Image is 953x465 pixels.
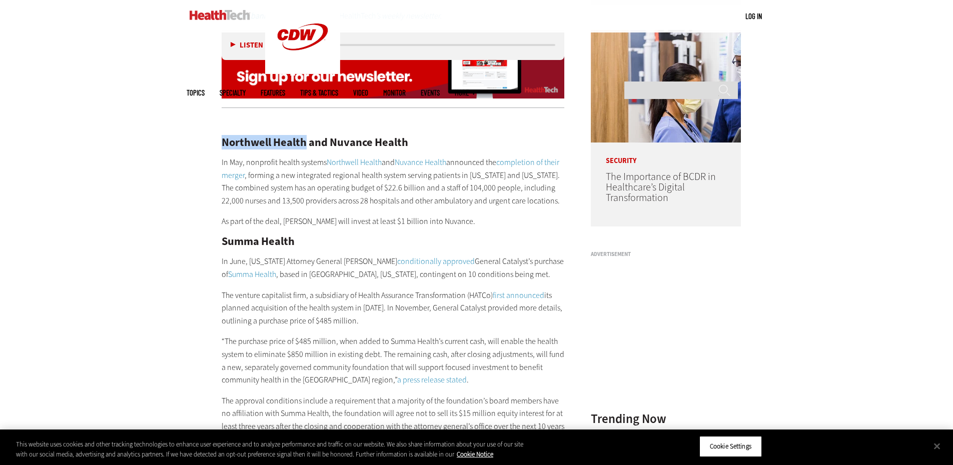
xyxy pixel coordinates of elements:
a: Tips & Tactics [300,89,338,96]
a: Northwell Health [327,157,382,167]
a: CDW [265,66,340,76]
a: MonITor [383,89,406,96]
button: Cookie Settings [699,436,762,457]
img: Home [190,10,250,20]
span: Specialty [220,89,246,96]
a: Log in [745,11,762,20]
a: conditionally approved [397,256,475,266]
a: The Importance of BCDR in Healthcare’s Digital Transformation [606,170,716,204]
p: In June, [US_STATE] Attorney General [PERSON_NAME] General Catalyst’s purchase of , based in [GEO... [222,255,565,280]
a: a press release stated [397,374,467,385]
div: This website uses cookies and other tracking technologies to enhance user experience and to analy... [16,439,524,459]
span: Topics [187,89,205,96]
p: The venture capitalist firm, a subsidiary of Health Assurance Transformation (HATCo) its planned ... [222,289,565,327]
a: Summa Health [228,269,276,279]
p: Security [591,142,741,164]
h3: Trending Now [591,412,741,425]
div: User menu [745,11,762,21]
a: Video [353,89,368,96]
h2: Northwell Health and Nuvance Health [222,137,565,148]
p: As part of the deal, [PERSON_NAME] will invest at least $1 billion into Nuvance. [222,215,565,228]
a: first announced [493,290,544,300]
a: completion of their merger [222,157,559,180]
img: Doctors reviewing tablet [591,30,741,142]
a: Nuvance Health [395,157,446,167]
p: “The purchase price of $485 million, when added to Summa Health’s current cash, will enable the h... [222,335,565,386]
p: The approval conditions include a requirement that a majority of the foundation’s board members h... [222,394,565,445]
a: Features [261,89,285,96]
h3: Advertisement [591,251,741,257]
span: More [455,89,476,96]
p: In May, nonprofit health systems and announced the , forming a new integrated regional health sys... [222,156,565,207]
a: More information about your privacy [457,450,493,458]
iframe: advertisement [591,261,741,386]
button: Close [926,435,948,457]
h2: Summa Health [222,236,565,247]
a: Events [421,89,440,96]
